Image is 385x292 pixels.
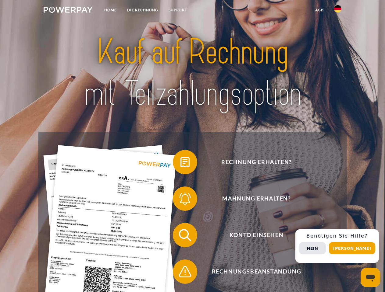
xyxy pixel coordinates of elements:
img: qb_search.svg [177,228,193,243]
span: Mahnung erhalten? [182,186,331,211]
button: Rechnung erhalten? [173,150,331,174]
img: logo-powerpay-white.svg [44,7,93,13]
img: title-powerpay_de.svg [58,29,327,116]
img: de [334,5,341,12]
a: DIE RECHNUNG [122,5,163,16]
button: Rechnungsbeanstandung [173,259,331,284]
img: qb_warning.svg [177,264,193,279]
span: Rechnungsbeanstandung [182,259,331,284]
a: Home [99,5,122,16]
button: Konto einsehen [173,223,331,247]
button: [PERSON_NAME] [329,242,375,254]
button: Mahnung erhalten? [173,186,331,211]
div: Schnellhilfe [295,229,379,263]
h3: Benötigen Sie Hilfe? [299,233,375,239]
a: SUPPORT [163,5,192,16]
iframe: Schaltfläche zum Öffnen des Messaging-Fensters [361,268,380,287]
span: Rechnung erhalten? [182,150,331,174]
img: qb_bill.svg [177,155,193,170]
span: Konto einsehen [182,223,331,247]
a: agb [310,5,329,16]
button: Nein [299,242,326,254]
img: qb_bell.svg [177,191,193,206]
